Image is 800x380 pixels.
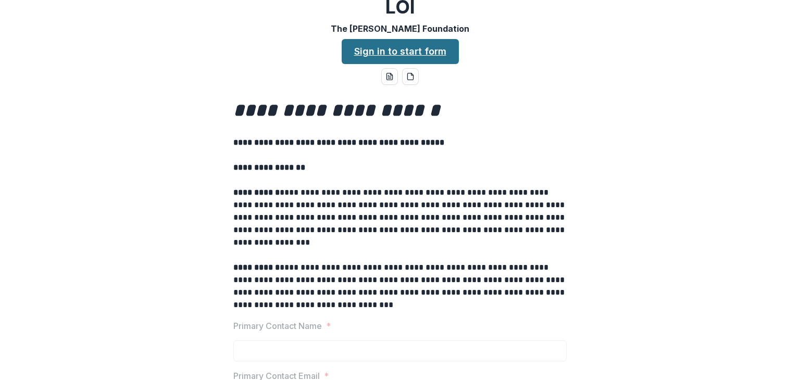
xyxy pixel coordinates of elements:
button: pdf-download [402,68,419,85]
button: word-download [381,68,398,85]
a: Sign in to start form [342,39,459,64]
p: The [PERSON_NAME] Foundation [331,22,469,35]
p: Primary Contact Name [233,320,322,332]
